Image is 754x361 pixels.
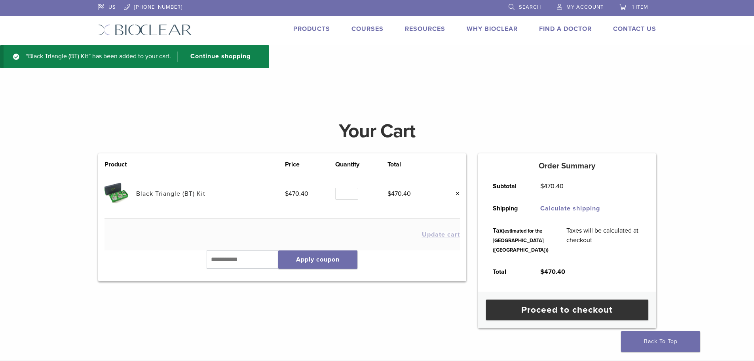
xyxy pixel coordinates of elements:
[387,190,411,198] bdi: 470.40
[177,52,256,62] a: Continue shopping
[92,122,662,141] h1: Your Cart
[613,25,656,33] a: Contact Us
[540,268,565,276] bdi: 470.40
[285,160,335,169] th: Price
[387,160,438,169] th: Total
[558,220,650,261] td: Taxes will be calculated at checkout
[540,204,600,212] a: Calculate shipping
[285,190,289,198] span: $
[422,231,460,238] button: Update cart
[467,25,518,33] a: Why Bioclear
[104,160,136,169] th: Product
[539,25,592,33] a: Find A Doctor
[478,161,656,171] h5: Order Summary
[293,25,330,33] a: Products
[540,182,564,190] bdi: 470.40
[136,190,205,198] a: Black Triangle (BT) Kit
[632,4,648,10] span: 1 item
[450,189,460,199] a: Remove this item
[621,331,700,352] a: Back To Top
[484,175,532,197] th: Subtotal
[484,261,532,283] th: Total
[540,182,544,190] span: $
[351,25,384,33] a: Courses
[285,190,308,198] bdi: 470.40
[484,197,532,220] th: Shipping
[335,160,387,169] th: Quantity
[519,4,541,10] span: Search
[484,220,558,261] th: Tax
[104,182,128,205] img: Black Triangle (BT) Kit
[405,25,445,33] a: Resources
[493,228,549,253] small: (estimated for the [GEOGRAPHIC_DATA] ([GEOGRAPHIC_DATA]))
[566,4,604,10] span: My Account
[278,250,357,269] button: Apply coupon
[486,300,648,320] a: Proceed to checkout
[540,268,544,276] span: $
[98,24,192,36] img: Bioclear
[387,190,391,198] span: $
